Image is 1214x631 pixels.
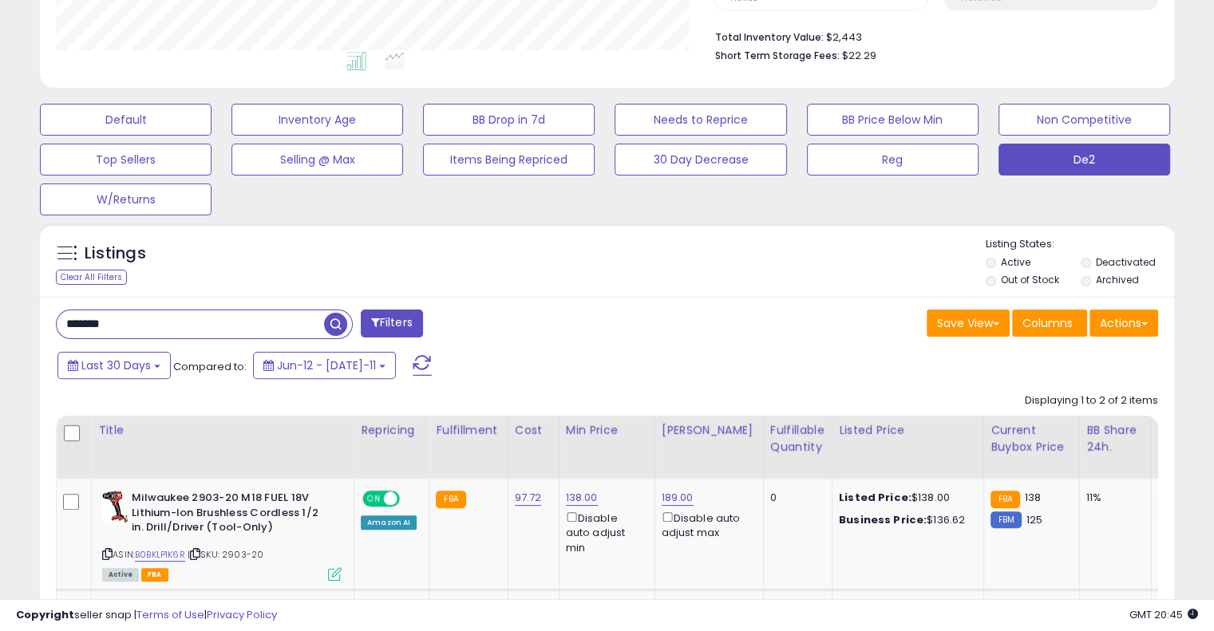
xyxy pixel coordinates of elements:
button: BB Price Below Min [807,104,979,136]
div: seller snap | | [16,608,277,623]
button: Columns [1012,310,1087,337]
button: Needs to Reprice [615,104,786,136]
label: Archived [1095,273,1138,286]
div: Disable auto adjust min [566,509,643,555]
a: 189.00 [662,490,694,506]
label: Deactivated [1095,255,1155,269]
small: FBM [991,511,1022,528]
button: Inventory Age [231,104,403,136]
span: 125 [1026,512,1042,527]
div: Amazon AI [361,515,417,530]
b: Total Inventory Value: [715,30,824,44]
div: Clear All Filters [56,270,127,285]
button: Last 30 Days [57,352,171,379]
button: W/Returns [40,183,212,215]
div: $136.62 [839,513,971,527]
div: 0 [770,491,820,505]
h5: Listings [85,243,146,265]
span: 138 [1024,490,1040,505]
div: Fulfillable Quantity [770,422,825,456]
b: Business Price: [839,512,927,527]
button: Selling @ Max [231,144,403,175]
div: Current Buybox Price [991,422,1073,456]
div: 11% [1086,491,1139,505]
img: 413lXhdPufL._SL40_.jpg [102,491,128,523]
strong: Copyright [16,607,74,622]
button: De2 [998,144,1170,175]
p: Listing States: [986,237,1174,252]
a: 138.00 [566,490,598,506]
label: Active [1001,255,1030,269]
button: BB Drop in 7d [423,104,595,136]
button: Actions [1089,310,1158,337]
div: Disable auto adjust max [662,509,751,540]
button: Top Sellers [40,144,212,175]
label: Out of Stock [1001,273,1059,286]
div: BB Share 24h. [1086,422,1145,456]
span: | SKU: 2903-20 [188,548,263,561]
div: Displaying 1 to 2 of 2 items [1025,393,1158,408]
b: Listed Price: [839,490,911,505]
button: Default [40,104,212,136]
button: Filters [361,310,423,337]
a: Terms of Use [136,607,204,622]
button: Items Being Repriced [423,144,595,175]
div: FBA: 5 [1158,491,1211,505]
div: $138.00 [839,491,971,505]
span: Columns [1022,315,1073,331]
div: Min Price [566,422,648,439]
small: FBA [436,491,465,508]
b: Milwaukee 2903-20 M18 FUEL 18V Lithium-Ion Brushless Cordless 1/2 in. Drill/Driver (Tool-Only) [132,491,326,539]
button: Reg [807,144,979,175]
div: Repricing [361,422,422,439]
div: Title [98,422,347,439]
button: 30 Day Decrease [615,144,786,175]
span: Last 30 Days [81,357,151,373]
a: Privacy Policy [207,607,277,622]
button: Save View [927,310,1010,337]
span: $22.29 [842,48,876,63]
div: Fulfillment [436,422,500,439]
li: $2,443 [715,26,1146,45]
div: ASIN: [102,491,342,579]
span: OFF [397,492,423,506]
div: FBM: 14 [1158,505,1211,519]
span: Compared to: [173,359,247,374]
span: 2025-08-11 20:45 GMT [1129,607,1198,622]
button: Non Competitive [998,104,1170,136]
small: FBA [991,491,1020,508]
div: Listed Price [839,422,977,439]
b: Short Term Storage Fees: [715,49,840,62]
div: Cost [515,422,552,439]
div: [PERSON_NAME] [662,422,757,439]
span: FBA [141,568,168,582]
span: All listings currently available for purchase on Amazon [102,568,139,582]
button: Jun-12 - [DATE]-11 [253,352,396,379]
span: Jun-12 - [DATE]-11 [277,357,376,373]
span: ON [364,492,384,506]
a: B0BKLP1K6R [135,548,185,562]
a: 97.72 [515,490,542,506]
